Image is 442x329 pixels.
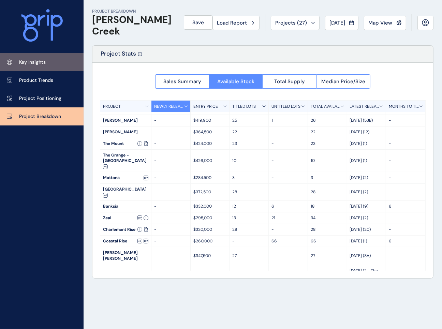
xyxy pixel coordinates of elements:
[100,201,151,212] div: Banksia
[193,158,227,164] p: $426,000
[154,238,188,244] p: -
[271,238,305,244] p: 66
[193,215,227,221] p: $295,000
[311,189,344,195] p: 28
[232,104,256,109] p: TITLED LOTS
[311,238,344,244] p: 66
[389,189,423,195] p: -
[193,129,227,135] p: $364,500
[192,19,204,26] span: Save
[154,189,188,195] p: -
[389,104,419,109] p: MONTHS TO TITLE
[232,204,266,209] p: 12
[92,9,176,14] p: PROJECT BREAKDOWN
[311,141,344,147] p: 23
[389,204,423,209] p: 6
[154,215,188,221] p: -
[389,215,423,221] p: -
[209,74,263,89] button: Available Stock
[389,238,423,244] p: 6
[232,238,266,244] p: -
[232,189,266,195] p: 28
[263,74,316,89] button: Total Supply
[100,212,151,224] div: Zeal
[325,16,358,30] button: [DATE]
[271,141,305,147] p: -
[193,271,227,276] p: $250,000
[154,227,188,233] p: -
[100,150,151,172] div: The Grange - [GEOGRAPHIC_DATA]
[193,175,227,181] p: $284,500
[19,59,46,66] p: Key Insights
[217,19,247,26] span: Load Report
[321,78,365,85] span: Median Price/Size
[329,19,345,26] span: [DATE]
[271,118,305,123] p: 1
[100,268,151,279] div: [PERSON_NAME]
[271,215,305,221] p: 21
[350,141,383,147] p: [DATE] (1)
[193,141,227,147] p: $424,000
[271,158,305,164] p: -
[311,104,341,109] p: TOTAL AVAILABLE
[19,77,53,84] p: Product Trends
[154,118,188,123] p: -
[389,227,423,233] p: -
[271,204,305,209] p: 6
[163,78,201,85] span: Sales Summary
[350,158,383,164] p: [DATE] (1)
[232,118,266,123] p: 25
[154,104,184,109] p: NEWLY RELEASED
[154,141,188,147] p: -
[154,158,188,164] p: -
[232,271,266,276] p: 16
[350,175,383,181] p: [DATE] (2)
[350,253,383,259] p: [DATE] (8A)
[350,227,383,233] p: [DATE] (20)
[100,184,151,200] div: [GEOGRAPHIC_DATA]
[232,175,266,181] p: 3
[100,224,151,235] div: Charlemont Rise
[389,158,423,164] p: -
[232,227,266,233] p: 28
[350,104,380,109] p: LATEST RELEASE
[101,50,136,62] p: Project Stats
[311,227,344,233] p: 28
[311,215,344,221] p: 34
[154,271,188,276] p: -
[389,129,423,135] p: -
[193,238,227,244] p: $260,000
[350,215,383,221] p: [DATE] (2)
[193,189,227,195] p: $372,500
[193,227,227,233] p: $320,000
[232,129,266,135] p: 22
[311,253,344,259] p: 27
[271,16,320,30] button: Projects (27)
[311,129,344,135] p: 22
[389,141,423,147] p: -
[350,129,383,135] p: [DATE] (12)
[232,253,266,259] p: 27
[389,253,423,259] p: -
[100,247,151,265] div: [PERSON_NAME] [PERSON_NAME]
[311,204,344,209] p: 18
[193,104,218,109] p: ENTRY PRICE
[271,189,305,195] p: -
[389,271,423,276] p: -
[193,118,227,123] p: $419,900
[350,238,383,244] p: [DATE] (1)
[311,158,344,164] p: 10
[350,189,383,195] p: [DATE] (2)
[100,172,151,183] div: Mattana
[103,104,121,109] p: PROJECT
[155,74,209,89] button: Sales Summary
[350,204,383,209] p: [DATE] (9)
[364,16,406,30] button: Map View
[212,16,260,30] button: Load Report
[271,175,305,181] p: -
[311,118,344,123] p: 26
[154,253,188,259] p: -
[389,175,423,181] p: -
[154,204,188,209] p: -
[389,118,423,123] p: -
